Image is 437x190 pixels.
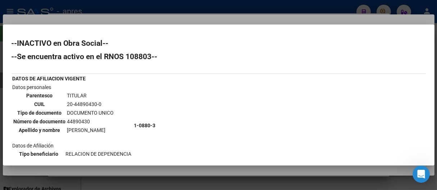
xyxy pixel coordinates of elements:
[67,126,114,134] td: [PERSON_NAME]
[67,118,114,125] td: 44890430
[413,165,430,183] iframe: Intercom live chat
[13,100,66,108] th: CUIL
[13,76,86,81] b: DATOS DE AFILIACION VIGENTE
[12,83,133,168] td: Datos personales Datos de Afiliación
[12,40,426,47] h2: --INACTIVO en Obra Social--
[67,92,114,100] td: TITULAR
[13,92,66,100] th: Parentesco
[13,118,66,125] th: Número de documento
[13,150,65,158] th: Tipo beneficiario
[65,150,132,158] td: RELACION DE DEPENDENCIA
[12,53,426,60] h2: --Se encuentra activo en el RNOS 108803--
[67,100,114,108] td: 20-44890430-0
[13,126,66,134] th: Apellido y nombre
[13,109,66,117] th: Tipo de documento
[134,123,156,128] b: 1-0880-3
[67,109,114,117] td: DOCUMENTO UNICO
